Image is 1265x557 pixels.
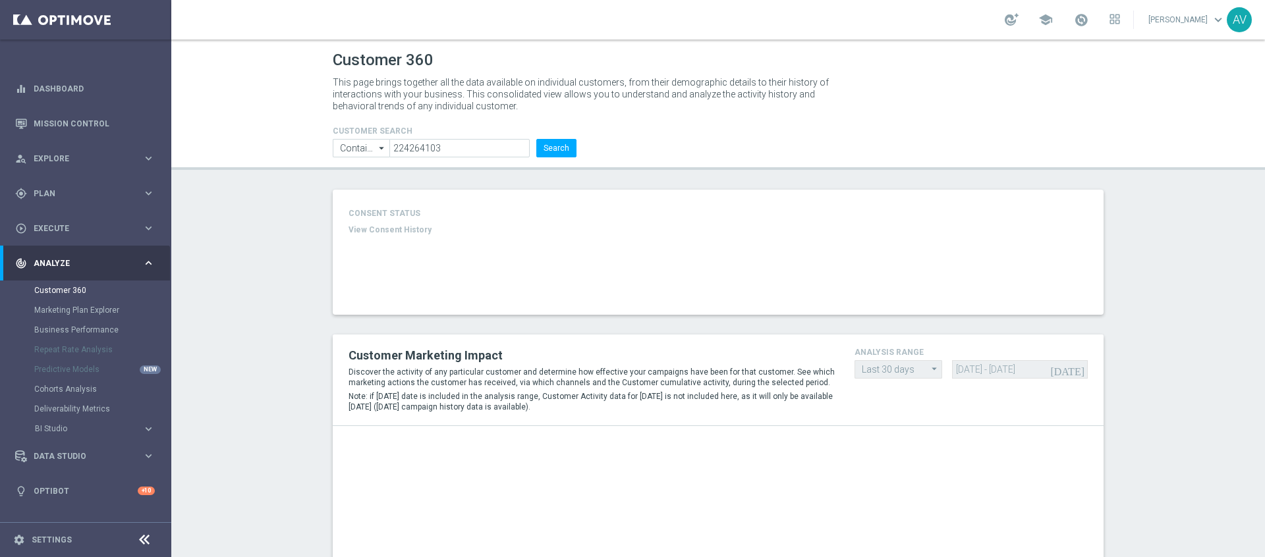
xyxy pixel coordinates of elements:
[34,71,155,106] a: Dashboard
[349,209,503,218] h4: CONSENT STATUS
[142,257,155,269] i: keyboard_arrow_right
[142,423,155,435] i: keyboard_arrow_right
[34,285,137,296] a: Customer 360
[14,84,155,94] button: equalizer Dashboard
[1147,10,1227,30] a: [PERSON_NAME]keyboard_arrow_down
[389,139,530,157] input: Enter CID, Email, name or phone
[15,153,142,165] div: Explore
[34,404,137,414] a: Deliverability Metrics
[15,188,27,199] i: gps_fixed
[34,359,170,379] div: Predictive Models
[15,223,142,234] div: Execute
[34,473,138,508] a: Optibot
[14,223,155,234] button: play_circle_outline Execute keyboard_arrow_right
[34,423,155,434] button: BI Studio keyboard_arrow_right
[14,153,155,164] button: person_search Explore keyboard_arrow_right
[32,536,72,544] a: Settings
[142,152,155,165] i: keyboard_arrow_right
[142,222,155,234] i: keyboard_arrow_right
[14,188,155,199] button: gps_fixed Plan keyboard_arrow_right
[349,348,835,363] h2: Customer Marketing Impact
[34,452,142,460] span: Data Studio
[34,419,170,438] div: BI Studio
[14,119,155,129] button: Mission Control
[349,391,835,412] p: Note: if [DATE] date is included in the analysis range, Customer Activity data for [DATE] is not ...
[349,225,432,236] button: View Consent History
[34,259,142,267] span: Analyze
[34,190,142,198] span: Plan
[15,473,155,508] div: Optibot
[34,225,142,232] span: Execute
[34,325,137,335] a: Business Performance
[15,450,142,462] div: Data Studio
[34,399,170,419] div: Deliverability Metrics
[15,257,27,269] i: track_changes
[15,83,27,95] i: equalizer
[140,365,161,374] div: NEW
[15,188,142,199] div: Plan
[15,223,27,234] i: play_circle_outline
[15,485,27,497] i: lightbulb
[1038,13,1053,27] span: school
[333,139,389,157] input: Contains
[333,126,576,136] h4: CUSTOMER SEARCH
[35,425,142,433] div: BI Studio
[1227,7,1252,32] div: AV
[376,140,389,157] i: arrow_drop_down
[536,139,576,157] button: Search
[14,486,155,496] button: lightbulb Optibot +10
[142,450,155,462] i: keyboard_arrow_right
[333,76,840,112] p: This page brings together all the data available on individual customers, from their demographic ...
[34,155,142,163] span: Explore
[34,379,170,399] div: Cohorts Analysis
[34,106,155,141] a: Mission Control
[14,258,155,269] button: track_changes Analyze keyboard_arrow_right
[15,106,155,141] div: Mission Control
[35,425,129,433] span: BI Studio
[333,51,1104,70] h1: Customer 360
[34,320,170,340] div: Business Performance
[928,361,942,377] i: arrow_drop_down
[13,534,25,546] i: settings
[34,300,170,320] div: Marketing Plan Explorer
[14,451,155,462] button: Data Studio keyboard_arrow_right
[855,348,1088,357] h4: analysis range
[15,71,155,106] div: Dashboard
[34,305,137,315] a: Marketing Plan Explorer
[15,153,27,165] i: person_search
[142,187,155,199] i: keyboard_arrow_right
[138,487,155,495] div: +10
[15,257,142,269] div: Analyze
[34,340,170,359] div: Repeat Rate Analysis
[349,367,835,388] p: Discover the activity of any particular customer and determine how effective your campaigns have ...
[34,384,137,394] a: Cohorts Analysis
[34,280,170,300] div: Customer 360
[1211,13,1225,27] span: keyboard_arrow_down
